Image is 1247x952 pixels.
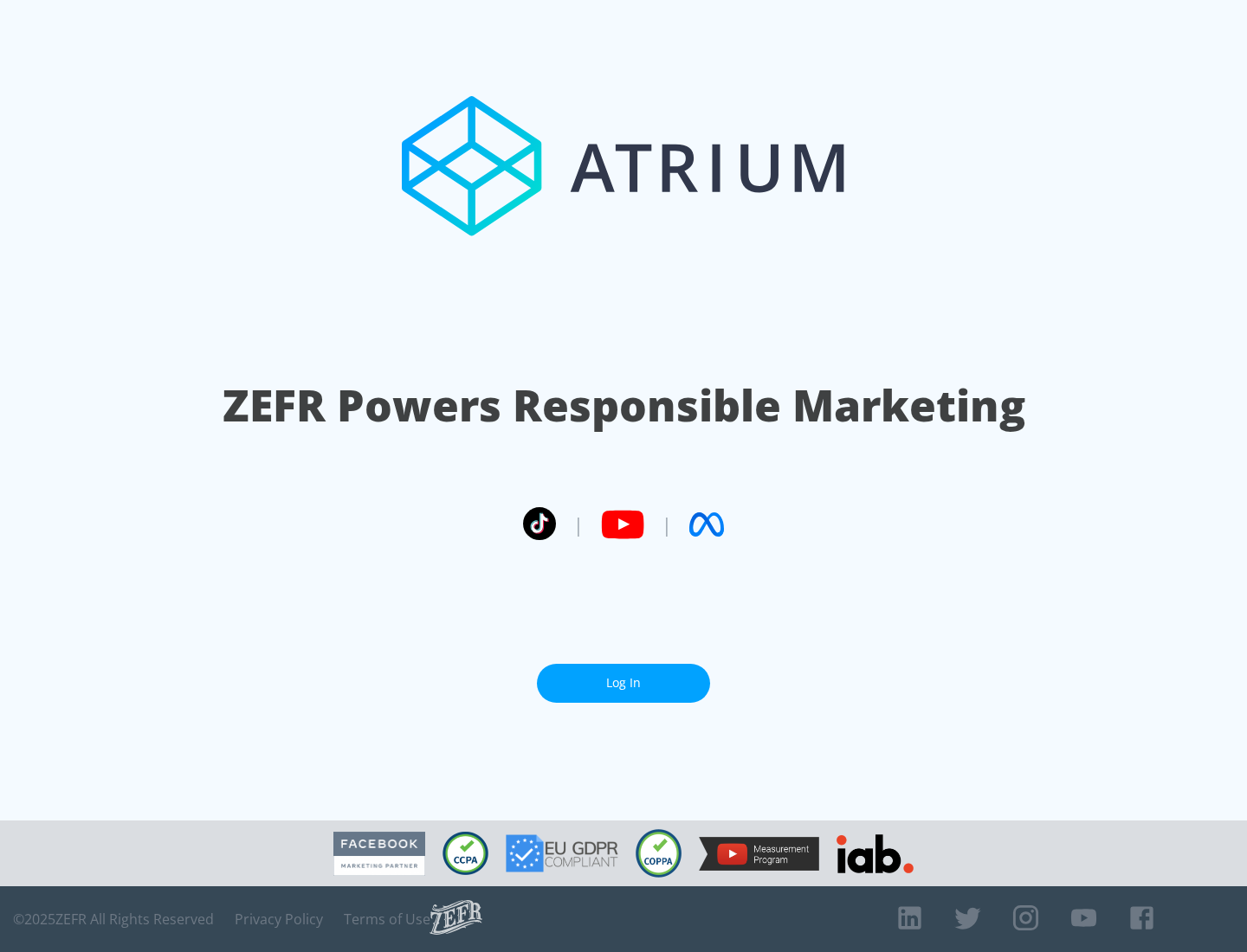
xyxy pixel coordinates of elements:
a: Privacy Policy [235,910,323,928]
img: COPPA Compliant [636,829,682,878]
img: YouTube Measurement Program [699,837,819,871]
span: | [662,511,672,537]
h1: ZEFR Powers Responsible Marketing [223,376,1025,435]
span: © 2025 ZEFR All Rights Reserved [13,910,214,928]
span: | [573,511,584,537]
a: Log In [537,664,710,703]
img: CCPA Compliant [443,832,488,875]
a: Terms of Use [344,910,430,928]
img: Facebook Marketing Partner [333,832,425,876]
img: GDPR Compliant [506,834,618,872]
img: IAB [837,834,914,873]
